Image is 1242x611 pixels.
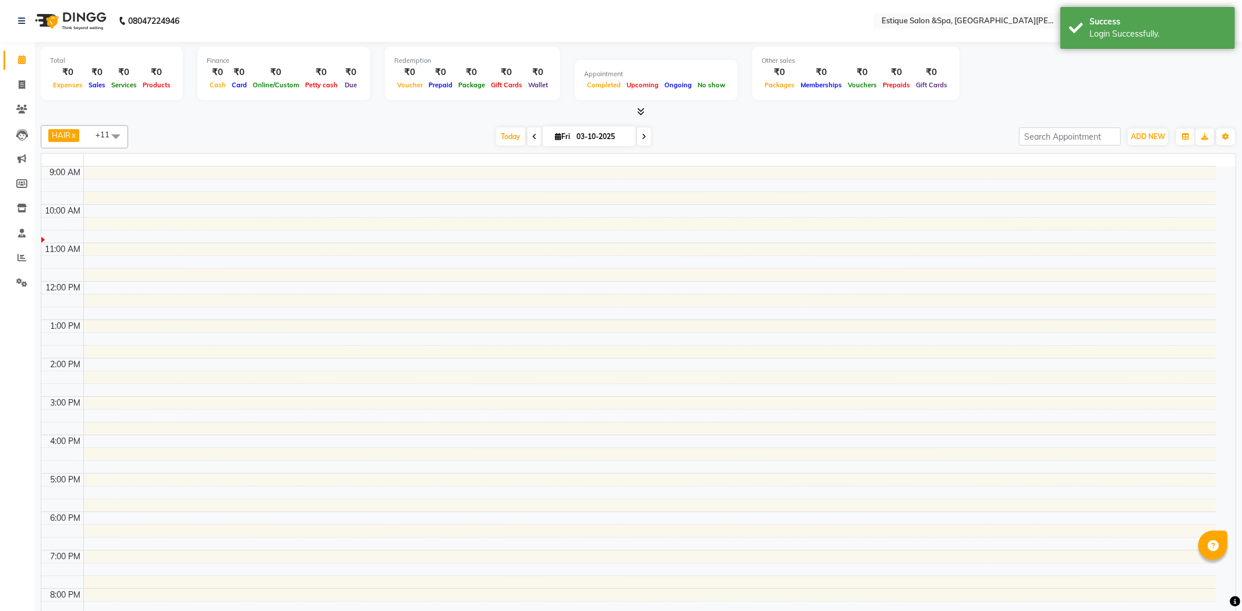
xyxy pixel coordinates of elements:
b: 08047224946 [128,5,179,37]
span: Gift Cards [913,81,950,89]
input: 2025-10-03 [573,128,631,145]
span: Petty cash [302,81,341,89]
div: 8:00 PM [48,589,83,601]
div: 11:00 AM [43,243,83,255]
div: ₹0 [845,66,880,79]
img: logo [30,5,109,37]
div: ₹0 [426,66,455,79]
span: Vouchers [845,81,880,89]
span: Cash [207,81,229,89]
div: 2:00 PM [48,358,83,371]
div: ₹0 [86,66,108,79]
div: 6:00 PM [48,512,83,524]
div: Login Successfully. [1089,28,1226,40]
span: Sales [86,81,108,89]
div: ₹0 [488,66,525,79]
div: ₹0 [913,66,950,79]
div: ₹0 [302,66,341,79]
input: Search Appointment [1019,127,1121,145]
div: ₹0 [108,66,140,79]
span: Voucher [394,81,426,89]
div: ₹0 [250,66,302,79]
div: ₹0 [341,66,361,79]
div: ₹0 [50,66,86,79]
span: Expenses [50,81,86,89]
span: Today [496,127,525,145]
span: Services [108,81,140,89]
span: Completed [584,81,624,89]
span: Ongoing [661,81,695,89]
span: Fri [552,132,573,141]
div: Appointment [584,69,728,79]
div: Total [50,56,174,66]
div: Finance [207,56,361,66]
span: Upcoming [624,81,661,89]
div: 9:00 AM [48,166,83,179]
div: ₹0 [525,66,551,79]
span: No show [695,81,728,89]
button: ADD NEW [1128,129,1168,145]
div: ₹0 [229,66,250,79]
span: Card [229,81,250,89]
span: +11 [95,130,118,139]
div: ₹0 [455,66,488,79]
div: 5:00 PM [48,474,83,486]
div: ₹0 [207,66,229,79]
span: Wallet [525,81,551,89]
span: Memberships [798,81,845,89]
span: Products [140,81,174,89]
span: Prepaid [426,81,455,89]
div: 4:00 PM [48,435,83,447]
div: 7:00 PM [48,550,83,563]
div: 3:00 PM [48,397,83,409]
div: ₹0 [394,66,426,79]
a: x [70,130,76,140]
div: 12:00 PM [44,282,83,294]
span: Due [342,81,360,89]
span: Prepaids [880,81,913,89]
span: Packages [762,81,798,89]
span: Gift Cards [488,81,525,89]
span: ADD NEW [1131,132,1165,141]
div: Success [1089,16,1226,28]
div: ₹0 [798,66,845,79]
div: ₹0 [140,66,174,79]
div: ₹0 [880,66,913,79]
div: ₹0 [762,66,798,79]
span: Online/Custom [250,81,302,89]
div: Other sales [762,56,950,66]
span: Package [455,81,488,89]
div: 10:00 AM [43,205,83,217]
span: HAIR [52,130,70,140]
div: Redemption [394,56,551,66]
div: 1:00 PM [48,320,83,332]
